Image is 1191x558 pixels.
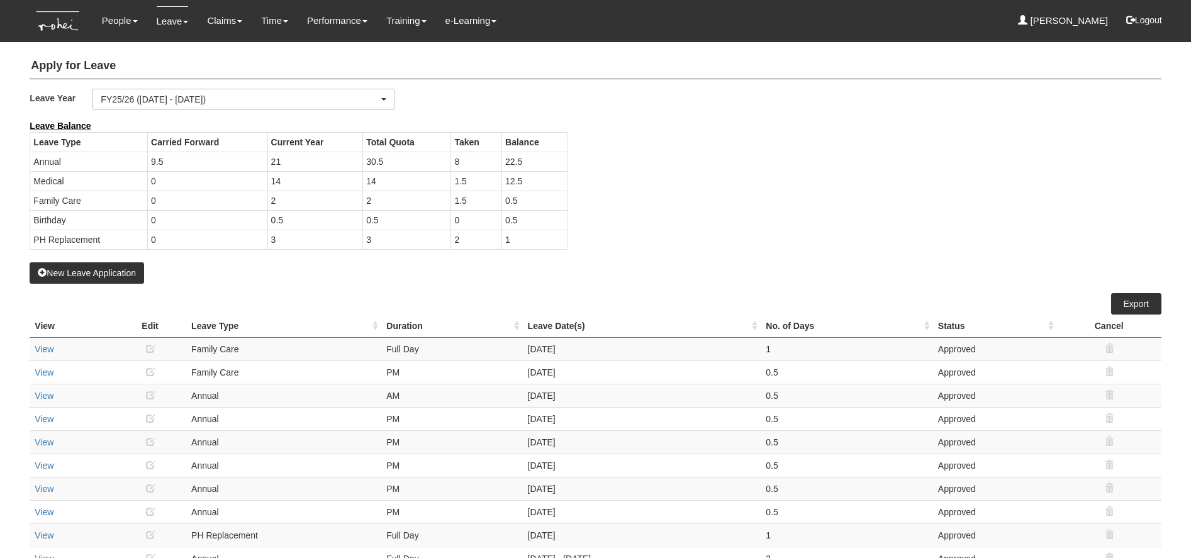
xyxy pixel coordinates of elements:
[35,484,53,494] a: View
[761,360,933,384] td: 0.5
[35,391,53,401] a: View
[148,230,267,249] td: 0
[761,315,933,338] th: No. of Days : activate to sort column ascending
[148,191,267,210] td: 0
[1057,315,1161,338] th: Cancel
[30,171,148,191] td: Medical
[186,523,381,547] td: PH Replacement
[267,171,363,191] td: 14
[761,454,933,477] td: 0.5
[30,152,148,171] td: Annual
[502,152,567,171] td: 22.5
[502,230,567,249] td: 1
[92,89,394,110] button: FY25/26 ([DATE] - [DATE])
[933,337,1057,360] td: Approved
[30,132,148,152] th: Leave Type
[381,360,522,384] td: PM
[186,477,381,500] td: Annual
[761,477,933,500] td: 0.5
[933,360,1057,384] td: Approved
[30,53,1161,79] h4: Apply for Leave
[523,500,761,523] td: [DATE]
[148,152,267,171] td: 9.5
[363,171,451,191] td: 14
[523,315,761,338] th: Leave Date(s) : activate to sort column ascending
[381,430,522,454] td: PM
[35,414,53,424] a: View
[761,407,933,430] td: 0.5
[523,523,761,547] td: [DATE]
[30,191,148,210] td: Family Care
[148,210,267,230] td: 0
[381,454,522,477] td: PM
[502,210,567,230] td: 0.5
[451,191,502,210] td: 1.5
[933,384,1057,407] td: Approved
[363,152,451,171] td: 30.5
[267,191,363,210] td: 2
[186,407,381,430] td: Annual
[114,315,186,338] th: Edit
[451,132,502,152] th: Taken
[30,315,114,338] th: View
[35,530,53,540] a: View
[381,337,522,360] td: Full Day
[381,477,522,500] td: PM
[451,230,502,249] td: 2
[502,171,567,191] td: 12.5
[267,152,363,171] td: 21
[523,384,761,407] td: [DATE]
[30,230,148,249] td: PH Replacement
[523,337,761,360] td: [DATE]
[523,360,761,384] td: [DATE]
[523,454,761,477] td: [DATE]
[363,191,451,210] td: 2
[523,430,761,454] td: [DATE]
[1018,6,1108,35] a: [PERSON_NAME]
[933,523,1057,547] td: Approved
[102,6,138,35] a: People
[445,6,497,35] a: e-Learning
[451,210,502,230] td: 0
[502,132,567,152] th: Balance
[35,507,53,517] a: View
[761,337,933,360] td: 1
[933,500,1057,523] td: Approved
[761,500,933,523] td: 0.5
[363,132,451,152] th: Total Quota
[933,454,1057,477] td: Approved
[523,477,761,500] td: [DATE]
[451,171,502,191] td: 1.5
[35,367,53,377] a: View
[381,523,522,547] td: Full Day
[523,407,761,430] td: [DATE]
[1111,293,1161,315] a: Export
[148,132,267,152] th: Carried Forward
[1117,5,1171,35] button: Logout
[261,6,288,35] a: Time
[761,384,933,407] td: 0.5
[363,210,451,230] td: 0.5
[363,230,451,249] td: 3
[386,6,427,35] a: Training
[381,315,522,338] th: Duration : activate to sort column ascending
[307,6,367,35] a: Performance
[35,344,53,354] a: View
[267,210,363,230] td: 0.5
[502,191,567,210] td: 0.5
[30,262,144,284] button: New Leave Application
[35,437,53,447] a: View
[267,230,363,249] td: 3
[186,360,381,384] td: Family Care
[761,430,933,454] td: 0.5
[381,500,522,523] td: PM
[207,6,242,35] a: Claims
[761,523,933,547] td: 1
[186,315,381,338] th: Leave Type : activate to sort column ascending
[186,337,381,360] td: Family Care
[148,171,267,191] td: 0
[933,407,1057,430] td: Approved
[933,477,1057,500] td: Approved
[186,454,381,477] td: Annual
[186,430,381,454] td: Annual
